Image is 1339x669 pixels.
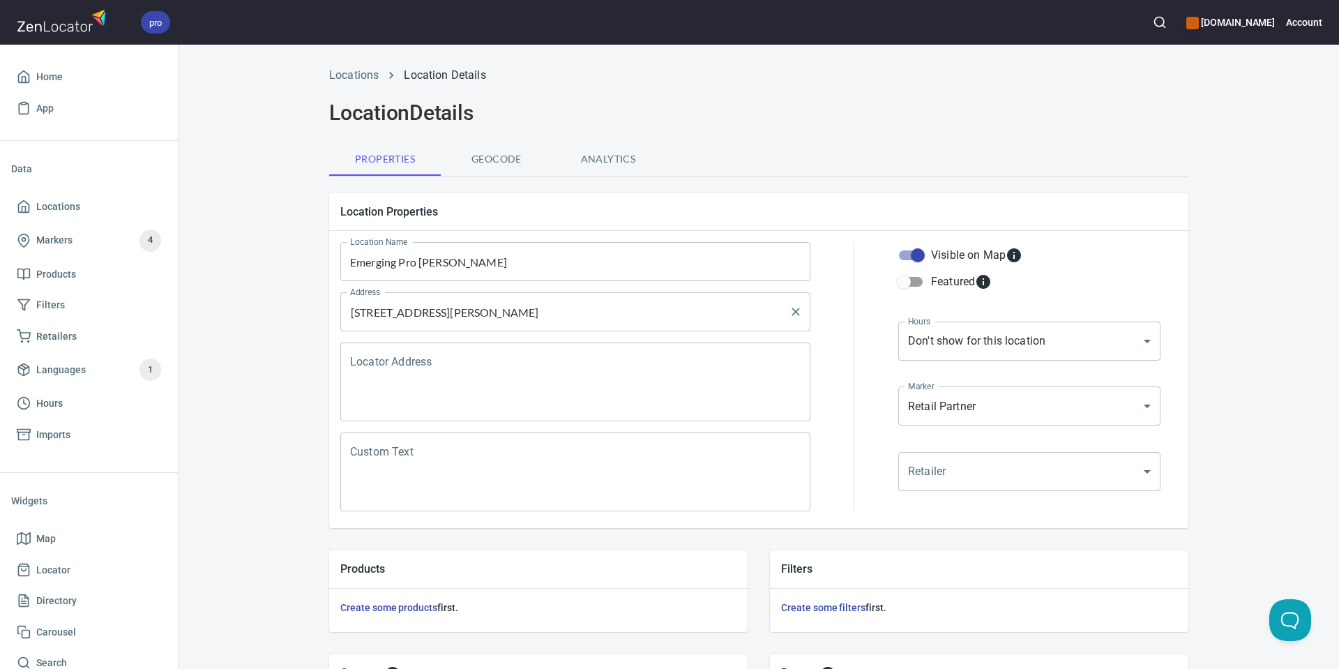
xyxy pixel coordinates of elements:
li: Data [11,152,167,186]
button: Clear [786,302,805,322]
h6: [DOMAIN_NAME] [1186,15,1275,30]
span: Geocode [449,151,544,168]
a: Create some filters [781,602,865,613]
a: Locations [11,191,167,223]
a: Create some products [340,602,437,613]
h5: Location Properties [340,204,1177,219]
span: Home [36,68,63,86]
h6: first. [340,600,736,615]
div: Retail Partner [898,386,1160,426]
div: ​ [898,452,1160,491]
a: Locator [11,555,167,586]
button: Account [1286,7,1322,38]
svg: Featured locations are moved to the top of the search results list. [975,273,992,290]
a: Retailers [11,321,167,352]
span: Analytics [561,151,656,168]
span: pro [141,15,170,30]
a: Directory [11,585,167,617]
span: 1 [139,362,161,378]
iframe: Help Scout Beacon - Open [1269,599,1311,641]
a: Markers4 [11,223,167,259]
img: zenlocator [17,6,110,36]
span: Hours [36,395,63,412]
div: Manage your apps [1186,7,1275,38]
span: Locator [36,562,70,579]
a: App [11,93,167,124]
li: Widgets [11,484,167,518]
a: Map [11,523,167,555]
div: Featured [931,273,992,290]
div: Don't show for this location [898,322,1160,361]
span: Retailers [36,328,77,345]
h6: first. [781,600,1177,615]
h2: Location Details [329,100,1188,126]
a: Filters [11,290,167,321]
h5: Products [340,562,736,576]
a: Hours [11,388,167,419]
span: Map [36,530,56,548]
a: Locations [329,68,379,82]
h5: Filters [781,562,1177,576]
span: Locations [36,198,80,216]
span: Products [36,266,76,283]
h6: Account [1286,15,1322,30]
a: Carousel [11,617,167,648]
span: Filters [36,296,65,314]
button: Search [1144,7,1175,38]
nav: breadcrumb [329,67,1188,84]
div: Visible on Map [931,247,1022,264]
span: App [36,100,54,117]
span: Languages [36,361,86,379]
div: pro [141,11,170,33]
svg: Whether the location is visible on the map. [1006,247,1022,264]
span: Carousel [36,624,76,641]
button: color-CE600E [1186,17,1199,29]
span: Imports [36,426,70,444]
span: Properties [338,151,432,168]
span: Markers [36,232,73,249]
a: Imports [11,419,167,451]
span: 4 [139,232,161,248]
a: Home [11,61,167,93]
span: Directory [36,592,77,610]
a: Languages1 [11,352,167,388]
a: Products [11,259,167,290]
a: Location Details [404,68,485,82]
